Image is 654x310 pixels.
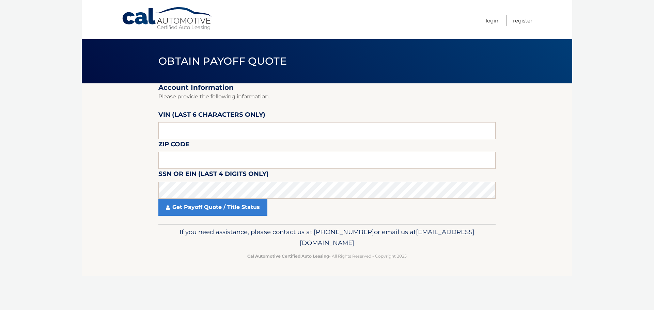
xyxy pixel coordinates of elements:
label: VIN (last 6 characters only) [158,110,265,122]
p: - All Rights Reserved - Copyright 2025 [163,252,491,260]
span: Obtain Payoff Quote [158,55,287,67]
a: Get Payoff Quote / Title Status [158,199,267,216]
a: Login [486,15,498,26]
p: Please provide the following information. [158,92,496,101]
label: SSN or EIN (last 4 digits only) [158,169,269,181]
a: Register [513,15,532,26]
span: [PHONE_NUMBER] [314,228,374,236]
strong: Cal Automotive Certified Auto Leasing [247,254,329,259]
h2: Account Information [158,83,496,92]
a: Cal Automotive [122,7,214,31]
p: If you need assistance, please contact us at: or email us at [163,227,491,248]
label: Zip Code [158,139,189,152]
